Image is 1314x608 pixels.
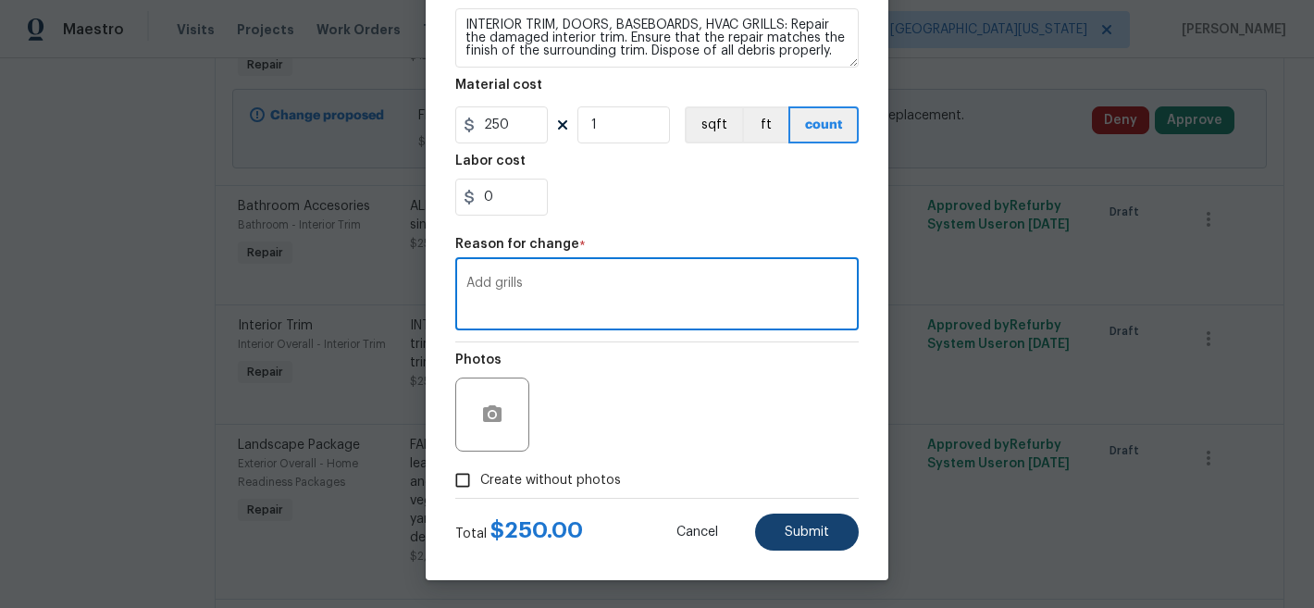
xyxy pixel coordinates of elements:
[455,8,859,68] textarea: INTERIOR TRIM, DOORS, BASEBOARDS, HVAC GRILLS: Repair the damaged interior trim. Ensure that the ...
[466,277,848,316] textarea: Add grills
[480,471,621,490] span: Create without photos
[788,106,859,143] button: count
[455,521,583,543] div: Total
[685,106,742,143] button: sqft
[647,514,748,551] button: Cancel
[742,106,788,143] button: ft
[455,238,579,251] h5: Reason for change
[490,519,583,541] span: $ 250.00
[455,79,542,92] h5: Material cost
[755,514,859,551] button: Submit
[455,155,526,168] h5: Labor cost
[676,526,718,540] span: Cancel
[785,526,829,540] span: Submit
[455,354,502,366] h5: Photos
